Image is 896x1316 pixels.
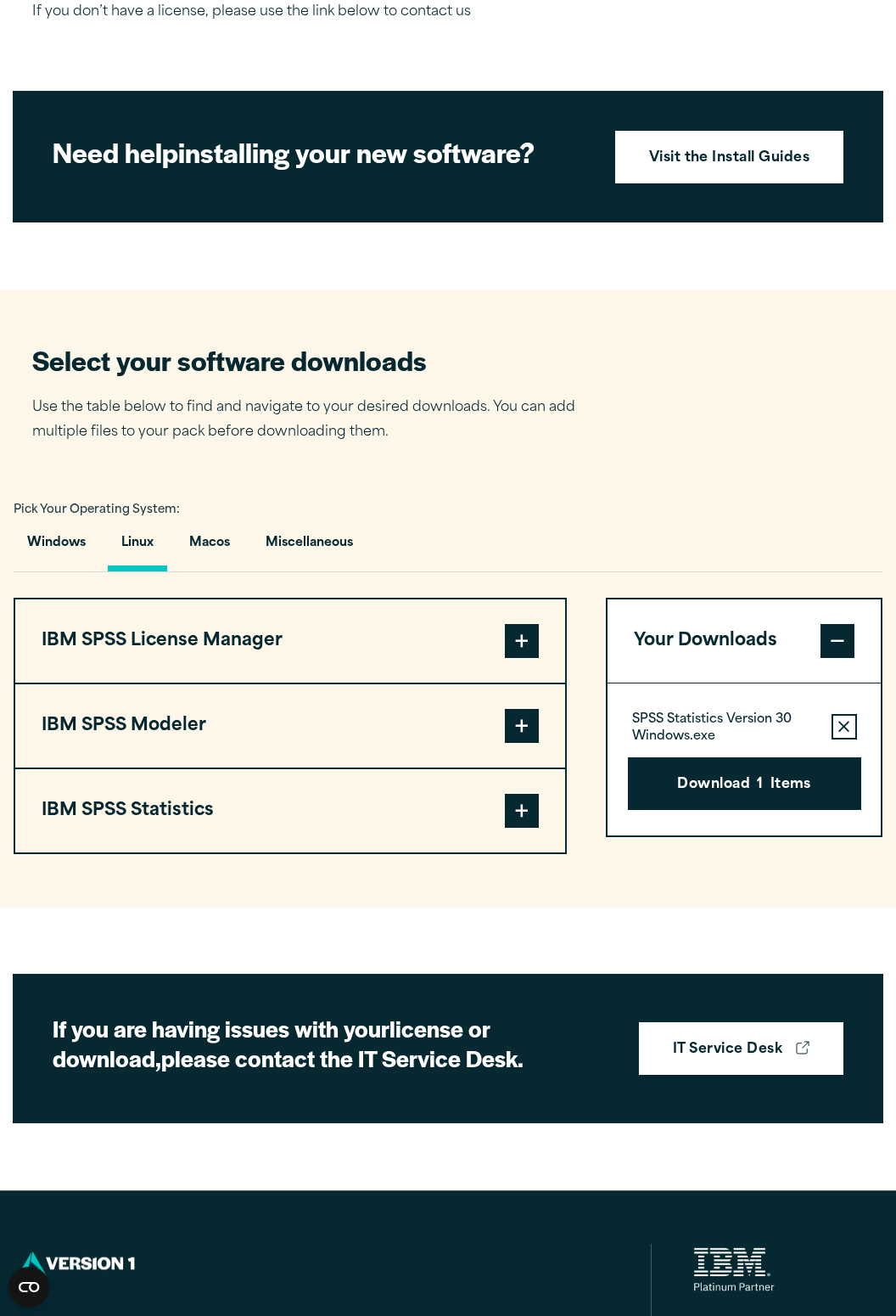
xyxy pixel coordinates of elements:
button: Open CMP widget [8,1267,49,1308]
p: Use the table below to find and navigate to your desired downloads. You can add multiple files to... [32,396,601,445]
strong: license or download, [53,1012,490,1074]
button: Linux [108,523,167,571]
h2: installing your new software? [53,134,589,170]
button: Macos [176,523,244,571]
button: Windows [14,523,99,571]
a: Visit the Install Guides [615,131,844,183]
strong: Need help [53,132,178,171]
button: IBM SPSS License Manager [15,599,565,683]
p: SPSS Statistics Version 30 Windows.exe [632,711,818,745]
h2: Select your software downloads [32,342,601,378]
strong: Visit the Install Guides [649,148,810,170]
button: Miscellaneous [252,523,367,571]
button: IBM SPSS Statistics [15,769,565,852]
h2: If you are having issues with your please contact the IT Service Desk. [53,1014,613,1074]
button: Download1Items [628,757,861,810]
button: IBM SPSS Modeler [15,684,565,768]
div: Your Downloads [608,683,881,835]
strong: IT Service Desk [673,1039,782,1061]
a: IT Service Desk [639,1022,843,1075]
span: 1 [757,774,763,796]
button: Your Downloads [608,599,881,683]
span: Pick Your Operating System: [14,504,180,515]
